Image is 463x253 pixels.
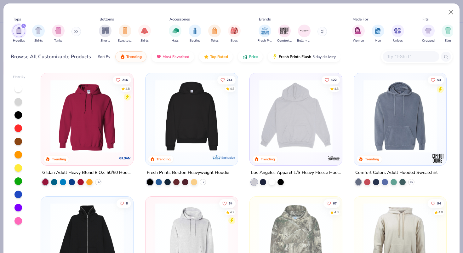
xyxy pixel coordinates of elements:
[42,169,132,177] div: Gildan Adult Heavy Blend 8 Oz. 50/50 Hooded Sweatshirt
[122,27,129,34] img: Sweatpants Image
[228,25,241,43] button: filter button
[393,38,403,43] span: Unisex
[32,25,45,43] button: filter button
[422,25,435,43] div: filter for Cropped
[217,75,235,84] button: Like
[422,38,435,43] span: Cropped
[272,54,277,59] img: flash.gif
[392,25,404,43] div: filter for Unisex
[352,25,365,43] button: filter button
[375,38,381,43] span: Men
[297,25,312,43] div: filter for Bella + Canvas
[163,54,189,59] span: Most Favorited
[96,180,101,184] span: + 37
[100,38,110,43] span: Shorts
[118,25,132,43] button: filter button
[122,78,128,81] span: 216
[55,27,62,34] img: Tanks Image
[445,6,457,18] button: Close
[138,25,151,43] div: filter for Skirts
[336,79,415,153] img: 7a261990-f1c3-47fe-abf2-b94cf530bb8d
[372,25,384,43] div: filter for Men
[117,199,131,208] button: Like
[231,27,237,34] img: Bags Image
[138,25,151,43] button: filter button
[52,25,65,43] div: filter for Tanks
[147,169,229,177] div: Fresh Prints Boston Heavyweight Hoodie
[230,86,234,91] div: 4.8
[249,54,258,59] span: Price
[140,38,149,43] span: Skirts
[208,25,221,43] button: filter button
[15,27,22,34] img: Hoodies Image
[120,54,125,59] img: trending.gif
[54,38,62,43] span: Tanks
[428,199,444,208] button: Like
[228,202,232,205] span: 64
[428,75,444,84] button: Like
[189,25,201,43] button: filter button
[230,210,234,215] div: 4.7
[13,25,25,43] button: filter button
[334,210,339,215] div: 4.8
[360,79,440,153] img: ff9285ed-6195-4d41-bd6b-4a29e0566347
[172,38,179,43] span: Hats
[258,25,272,43] button: filter button
[277,25,292,43] button: filter button
[258,38,272,43] span: Fresh Prints
[169,16,190,22] div: Accessories
[126,54,142,59] span: Trending
[152,79,231,153] img: 91acfc32-fd48-4d6b-bdad-a4c1a30ac3fc
[118,38,132,43] span: Sweatpants
[211,38,219,43] span: Totes
[190,38,200,43] span: Bottles
[297,38,312,43] span: Bella + Canvas
[352,25,365,43] div: filter for Women
[208,25,221,43] div: filter for Totes
[437,78,441,81] span: 53
[333,202,337,205] span: 67
[100,16,114,22] div: Bottoms
[258,25,272,43] div: filter for Fresh Prints
[189,25,201,43] div: filter for Bottles
[32,25,45,43] div: filter for Shirts
[11,53,91,60] div: Browse All Customizable Products
[231,38,238,43] span: Bags
[226,78,232,81] span: 241
[13,16,21,22] div: Tops
[297,25,312,43] button: filter button
[126,202,128,205] span: 8
[268,51,340,62] button: Fresh Prints Flash5 day delivery
[113,75,131,84] button: Like
[13,75,26,79] div: Filter By
[300,26,309,36] img: Bella + Canvas Image
[353,38,364,43] span: Women
[422,25,435,43] button: filter button
[259,16,271,22] div: Brands
[277,38,292,43] span: Comfort Colors
[169,25,181,43] button: filter button
[355,27,362,34] img: Women Image
[99,25,111,43] div: filter for Shorts
[445,38,451,43] span: Slim
[444,27,451,34] img: Slim Image
[34,38,43,43] span: Shirts
[52,25,65,43] button: filter button
[328,152,340,164] img: Los Angeles Apparel logo
[199,51,233,62] button: Top Rated
[386,53,435,60] input: Try "T-Shirt"
[169,25,181,43] div: filter for Hats
[13,25,25,43] div: filter for Hoodies
[115,51,146,62] button: Trending
[211,27,218,34] img: Totes Image
[221,156,235,160] span: Exclusive
[125,86,130,91] div: 4.8
[331,78,337,81] span: 122
[118,25,132,43] div: filter for Sweatpants
[219,199,235,208] button: Like
[280,26,289,36] img: Comfort Colors Image
[312,53,336,60] span: 5 day delivery
[323,199,340,208] button: Like
[119,152,132,164] img: Gildan logo
[372,25,384,43] button: filter button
